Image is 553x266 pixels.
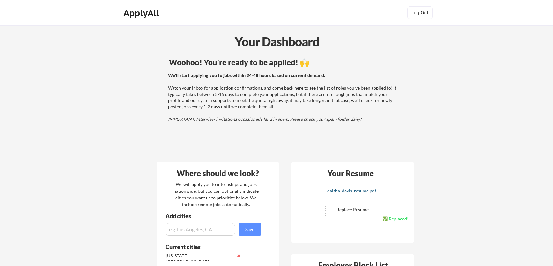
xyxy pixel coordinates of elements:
[382,215,409,224] div: ✅ Replaced!
[159,169,277,177] div: Where should we look?
[314,189,390,193] div: daisha_davis_resume.pdf
[169,59,399,66] div: Woohoo! You're ready to be applied! 🙌
[166,213,262,219] div: Add cities
[239,223,261,236] button: Save
[407,6,433,19] button: Log Out
[168,72,398,122] div: Watch your inbox for application confirmations, and come back here to see the list of roles you'v...
[314,189,390,198] a: daisha_davis_resume.pdf
[123,8,161,18] div: ApplyAll
[168,73,325,78] strong: We'll start applying you to jobs within 24-48 hours based on current demand.
[319,169,382,177] div: Your Resume
[1,32,553,51] div: Your Dashboard
[172,181,260,208] div: We will apply you to internships and jobs nationwide, but you can optionally indicate cities you ...
[166,244,254,250] div: Current cities
[166,223,235,236] input: e.g. Los Angeles, CA
[168,116,362,122] em: IMPORTANT: Interview invitations occasionally land in spam. Please check your spam folder daily!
